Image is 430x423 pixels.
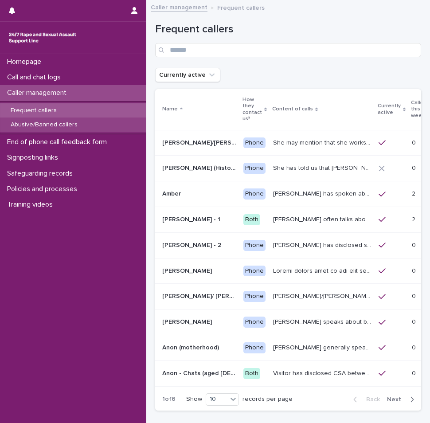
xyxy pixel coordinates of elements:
div: Phone [243,240,266,251]
span: Next [387,396,407,403]
p: Content of calls [272,104,313,114]
p: She has told us that Prince Andrew was involved with her abuse. Men from Hollywood (or 'Hollywood... [273,163,373,172]
p: Andrew shared that he has been raped and beaten by a group of men in or near his home twice withi... [273,266,373,275]
p: [PERSON_NAME] - 1 [162,214,222,223]
p: Caller generally speaks conversationally about many different things in her life and rarely speak... [273,342,373,352]
img: rhQMoQhaT3yELyF149Cw [7,29,78,47]
p: Caller speaks about being raped and abused by the police and her ex-husband of 20 years. She has ... [273,317,373,326]
p: Anon (motherhood) [162,342,221,352]
input: Search [155,43,421,57]
p: 0 [412,266,418,275]
p: Anon - Chats (aged 16 -17) [162,368,238,377]
div: Phone [243,342,266,353]
div: Phone [243,317,266,328]
p: Signposting links [4,153,65,162]
p: Anna/Emma often talks about being raped at gunpoint at the age of 13/14 by her ex-partner, aged 1... [273,291,373,300]
div: Phone [243,137,266,149]
p: Safeguarding records [4,169,80,178]
p: Name [162,104,178,114]
p: How they contact us? [242,95,262,124]
button: Currently active [155,68,220,82]
button: Back [346,396,383,403]
p: Caller management [4,89,74,97]
p: Amy often talks about being raped a night before or 2 weeks ago or a month ago. She also makes re... [273,214,373,223]
p: 0 [412,291,418,300]
p: 2 [412,214,417,223]
div: Phone [243,188,266,200]
p: Homepage [4,58,48,66]
p: 0 [412,240,418,249]
p: Amber [162,188,183,198]
p: Visitor has disclosed CSA between 9-12 years of age involving brother in law who lifted them out ... [273,368,373,377]
p: [PERSON_NAME] [162,266,214,275]
div: Phone [243,163,266,174]
p: Show [186,396,202,403]
p: Alison (Historic Plan) [162,163,238,172]
p: She may mention that she works as a Nanny, looking after two children. Abbie / Emily has let us k... [273,137,373,147]
p: Frequent callers [4,107,64,114]
p: [PERSON_NAME]/ [PERSON_NAME] [162,291,238,300]
p: 0 [412,342,418,352]
p: Calls this week [411,98,425,121]
p: Amber has spoken about multiple experiences of sexual abuse. Amber told us she is now 18 (as of 0... [273,188,373,198]
p: 0 [412,163,418,172]
a: Caller management [151,2,207,12]
p: Training videos [4,200,60,209]
h1: Frequent callers [155,23,421,36]
p: Abusive/Banned callers [4,121,85,129]
p: 0 [412,368,418,377]
p: End of phone call feedback form [4,138,114,146]
div: Phone [243,291,266,302]
p: 0 [412,317,418,326]
p: 1 of 6 [155,388,183,410]
div: 10 [206,394,227,404]
p: Policies and processes [4,185,84,193]
p: Frequent callers [217,2,265,12]
div: Both [243,214,260,225]
p: [PERSON_NAME] [162,317,214,326]
button: Next [383,396,421,403]
p: [PERSON_NAME] - 2 [162,240,223,249]
p: Amy has disclosed she has survived two rapes, one in the UK and the other in Australia in 2013. S... [273,240,373,249]
p: Call and chat logs [4,73,68,82]
p: Abbie/Emily (Anon/'I don't know'/'I can't remember') [162,137,238,147]
p: Currently active [378,101,401,117]
p: 0 [412,137,418,147]
p: 2 [412,188,417,198]
span: Back [361,396,380,403]
div: Both [243,368,260,379]
p: records per page [242,396,293,403]
div: Phone [243,266,266,277]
